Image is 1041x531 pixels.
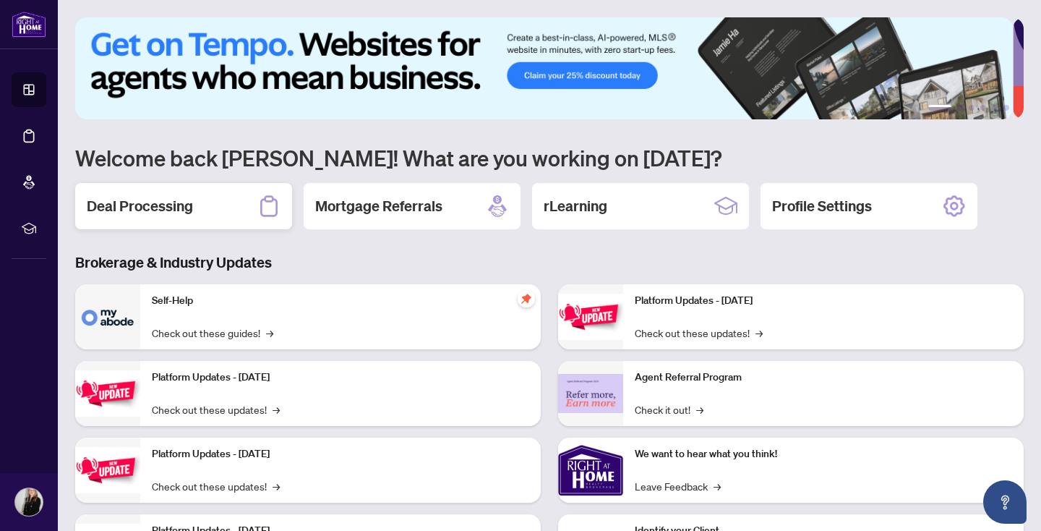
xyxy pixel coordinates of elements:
img: Profile Icon [15,488,43,516]
img: Slide 0 [75,17,1013,119]
button: 4 [980,105,986,111]
img: Self-Help [75,284,140,349]
h2: Mortgage Referrals [315,196,442,216]
span: → [714,478,721,494]
button: 3 [969,105,974,111]
a: Check out these updates!→ [152,478,280,494]
p: Platform Updates - [DATE] [635,293,1012,309]
a: Leave Feedback→ [635,478,721,494]
span: → [273,478,280,494]
h1: Welcome back [PERSON_NAME]! What are you working on [DATE]? [75,144,1024,171]
h3: Brokerage & Industry Updates [75,252,1024,273]
span: → [266,325,273,341]
span: → [696,402,703,417]
img: Agent Referral Program [558,374,623,414]
button: 1 [928,105,951,111]
h2: Profile Settings [772,196,872,216]
p: We want to hear what you think! [635,446,1012,462]
h2: rLearning [544,196,607,216]
button: Open asap [983,480,1027,524]
button: 2 [957,105,963,111]
p: Self-Help [152,293,529,309]
button: 5 [992,105,998,111]
a: Check out these updates!→ [635,325,763,341]
p: Platform Updates - [DATE] [152,370,529,386]
img: logo [12,11,46,38]
a: Check out these updates!→ [152,402,280,417]
img: Platform Updates - July 21, 2025 [75,447,140,493]
p: Platform Updates - [DATE] [152,446,529,462]
img: Platform Updates - June 23, 2025 [558,294,623,339]
h2: Deal Processing [87,196,193,216]
span: pushpin [518,290,535,307]
button: 6 [1003,105,1009,111]
a: Check it out!→ [635,402,703,417]
span: → [273,402,280,417]
p: Agent Referral Program [635,370,1012,386]
a: Check out these guides!→ [152,325,273,341]
span: → [755,325,763,341]
img: We want to hear what you think! [558,438,623,503]
img: Platform Updates - September 16, 2025 [75,370,140,416]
